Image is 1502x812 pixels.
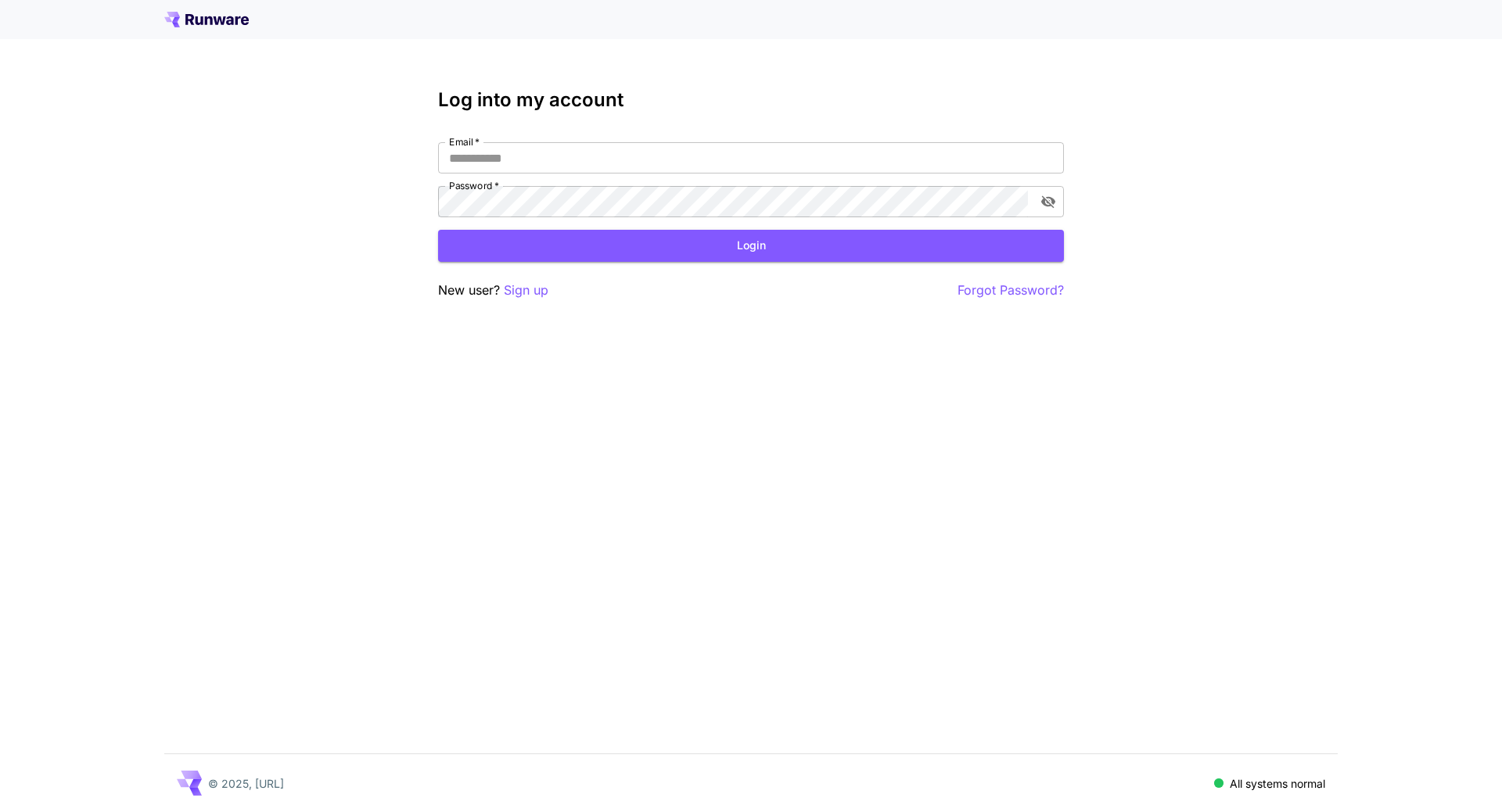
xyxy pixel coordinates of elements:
button: Login [438,230,1064,262]
button: toggle password visibility [1034,188,1062,216]
button: Sign up [504,281,548,300]
p: © 2025, [URL] [208,775,284,792]
p: New user? [438,281,548,300]
p: All systems normal [1230,775,1325,792]
button: Forgot Password? [958,281,1064,300]
label: Password [449,179,499,192]
label: Email [449,135,480,148]
h3: Log into my account [438,89,1064,111]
